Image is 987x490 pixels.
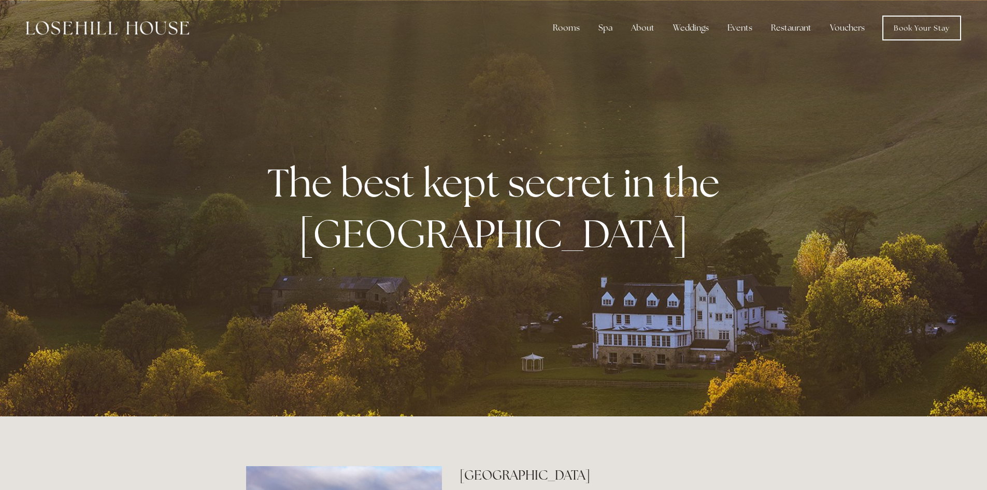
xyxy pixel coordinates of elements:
[460,466,741,484] h2: [GEOGRAPHIC_DATA]
[763,18,820,38] div: Restaurant
[26,21,189,35] img: Losehill House
[623,18,663,38] div: About
[719,18,761,38] div: Events
[590,18,621,38] div: Spa
[545,18,588,38] div: Rooms
[665,18,717,38] div: Weddings
[882,16,961,40] a: Book Your Stay
[267,157,728,259] strong: The best kept secret in the [GEOGRAPHIC_DATA]
[822,18,873,38] a: Vouchers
